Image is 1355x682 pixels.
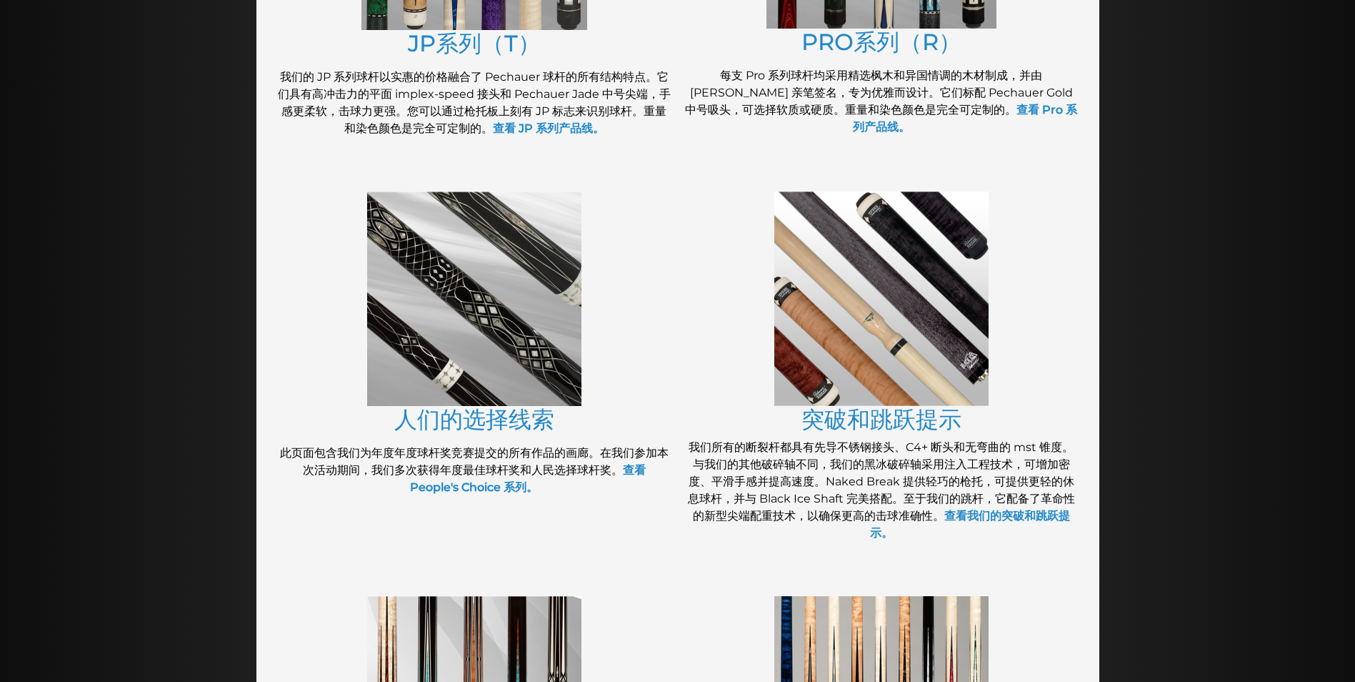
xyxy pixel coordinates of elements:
a: PRO系列（R） [801,28,961,56]
p: 每支 Pro 系列球杆均采用精选枫木和异国情调的木材制成，并由 [PERSON_NAME] 亲笔签名，专为优雅而设计。它们标配 Pechauer Gold 中号吸头，可选择软质或硬质。重量和染色... [685,67,1078,136]
a: 查看 People's Choice 系列。 [410,463,646,494]
a: 突破和跳跃提示 [801,405,961,433]
a: 查看我们的突破和跳跃提示。 [870,509,1070,540]
p: 此页面包含我们为年度年度球杆奖竞赛提交的所有作品的画廊。在我们参加本次活动期间，我们多次获得年度最佳球杆奖和人民选择球杆奖。 [278,445,671,496]
a: 查看 JP 系列产品线。 [493,122,604,135]
a: 查看 Pro 系列产品线。 [853,103,1078,134]
p: 我们的 JP 系列球杆以实惠的价格融合了 Pechauer 球杆的所有结构特点。它们具有高冲击力的平面 implex-speed 接头和 Pechauer Jade 中号尖端，手感更柔软，击球力... [278,69,671,137]
p: 我们所有的断裂杆都具有先导不锈钢接头、C4+ 断头和无弯曲的 mst 锥度。与我们的其他破碎轴不同，我们的黑冰破碎轴采用注入工程技术，可增加密度、平滑手感并提高速度。Naked Break 提供... [685,439,1078,542]
a: JP系列（T） [408,29,541,57]
a: 人们的选择线索 [394,405,554,433]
